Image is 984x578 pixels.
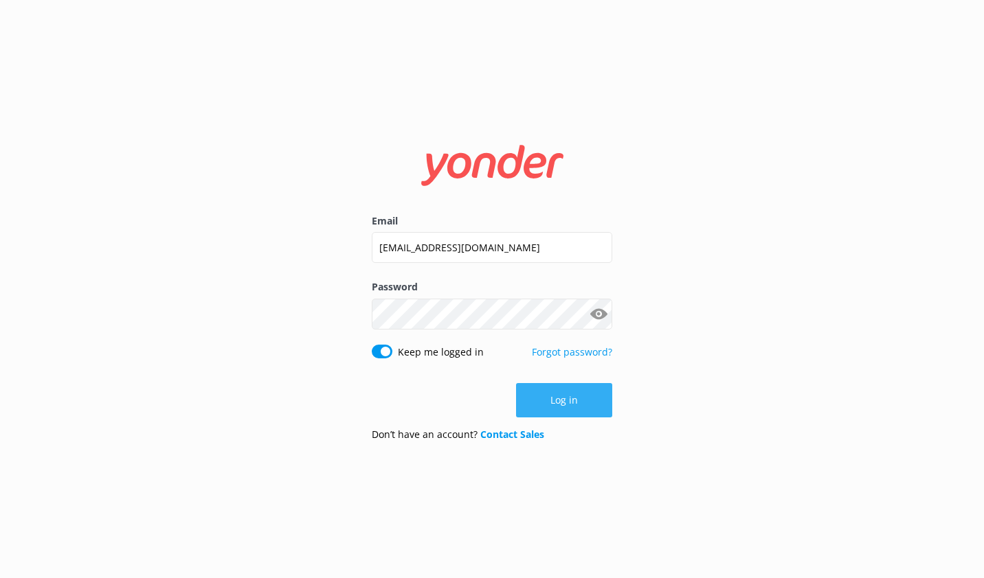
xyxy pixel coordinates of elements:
[516,383,612,417] button: Log in
[585,300,612,327] button: Show password
[372,213,612,229] label: Email
[480,428,544,441] a: Contact Sales
[398,345,484,360] label: Keep me logged in
[372,232,612,263] input: user@emailaddress.com
[372,427,544,442] p: Don’t have an account?
[532,345,612,358] a: Forgot password?
[372,279,612,294] label: Password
